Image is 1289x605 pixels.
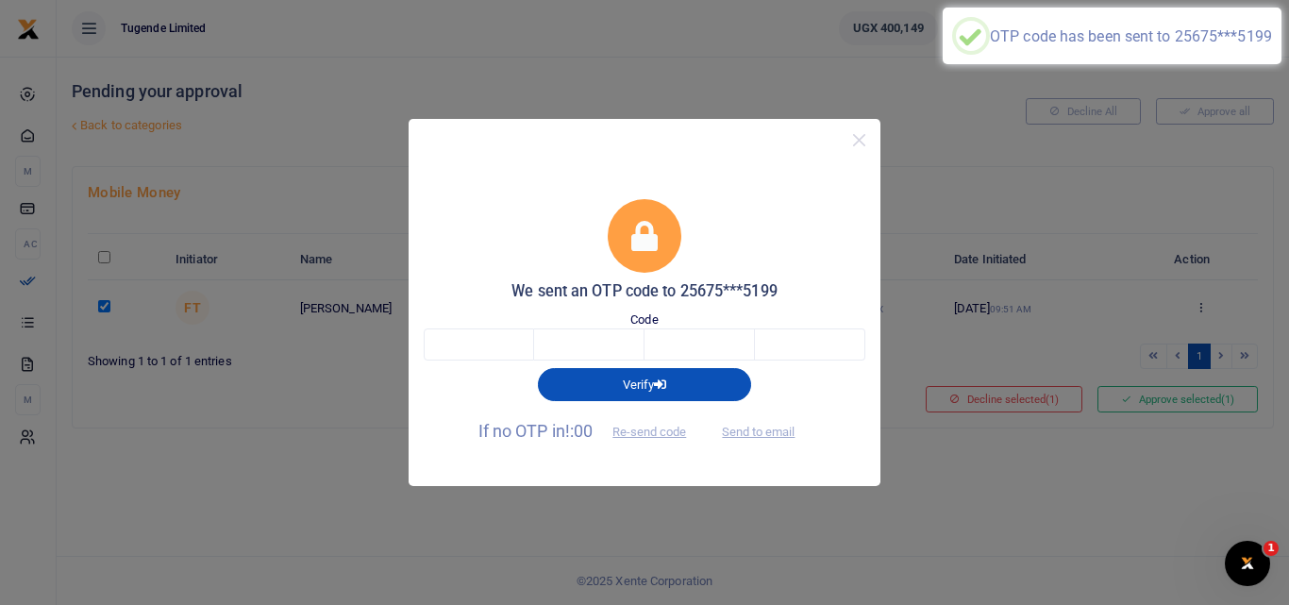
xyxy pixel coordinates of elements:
span: !:00 [565,421,593,441]
button: Close [845,126,873,154]
iframe: Intercom live chat [1225,541,1270,586]
h5: We sent an OTP code to 25675***5199 [424,282,865,301]
div: OTP code has been sent to 25675***5199 [990,27,1272,45]
span: 1 [1264,541,1279,556]
label: Code [630,311,658,329]
span: If no OTP in [478,421,703,441]
button: Verify [538,368,751,400]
